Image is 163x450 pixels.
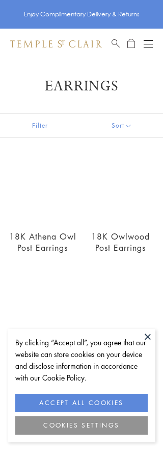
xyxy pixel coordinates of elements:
[127,38,135,50] a: Open Shopping Bag
[15,394,148,412] button: ACCEPT ALL COOKIES
[91,231,150,253] a: 18K Owlwood Post Earrings
[12,77,151,96] h1: Earrings
[84,285,157,358] a: 18K Triad Owl Earrings
[24,9,140,19] p: Enjoy Complimentary Delivery & Returns
[144,38,153,50] button: Open navigation
[112,38,120,50] a: Search
[15,416,148,435] button: COOKIES SETTINGS
[15,337,148,384] div: By clicking “Accept all”, you agree that our website can store cookies on your device and disclos...
[9,231,76,253] a: 18K Athena Owl Post Earrings
[84,150,157,223] a: 18K Owlwood Post Earrings
[6,285,79,358] a: E36186-OWLTG
[10,40,102,48] img: Temple St. Clair
[6,150,79,223] a: 18K Athena Owl Post Earrings
[79,114,163,137] button: Show sort by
